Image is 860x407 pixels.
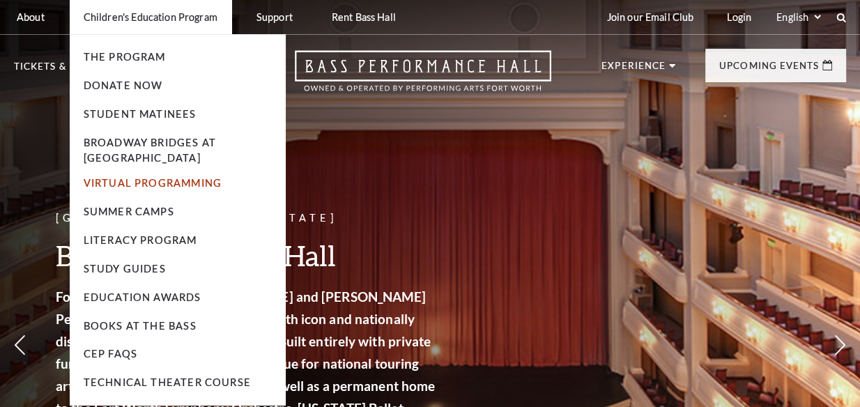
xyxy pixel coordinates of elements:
a: Technical Theater Course [84,376,251,388]
p: Children's Education Program [84,11,217,23]
a: Books At The Bass [84,320,197,332]
p: [GEOGRAPHIC_DATA], [US_STATE] [56,210,439,227]
h3: Bass Performance Hall [56,238,439,273]
a: Education Awards [84,291,201,303]
select: Select: [774,10,823,24]
p: Support [256,11,293,23]
p: Tickets & Events [14,62,108,79]
a: Summer Camps [84,206,174,217]
a: Virtual Programming [84,177,222,189]
a: Literacy Program [84,234,197,246]
a: Study Guides [84,263,166,275]
a: CEP Faqs [84,348,137,360]
p: Upcoming Events [719,61,819,78]
p: Rent Bass Hall [332,11,396,23]
p: About [17,11,45,23]
a: Student Matinees [84,108,197,120]
a: Donate Now [84,79,163,91]
a: The Program [84,51,166,63]
a: Broadway Bridges at [GEOGRAPHIC_DATA] [84,137,216,164]
p: Experience [601,61,666,78]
